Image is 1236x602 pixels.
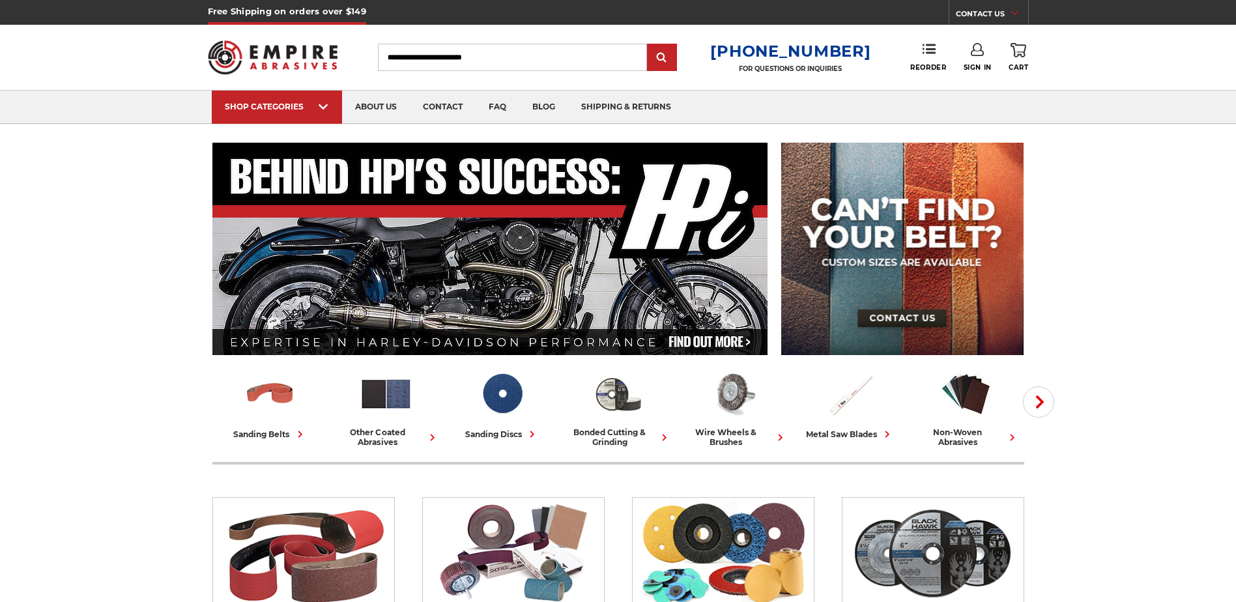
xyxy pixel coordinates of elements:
[566,427,671,447] div: bonded cutting & grinding
[710,64,870,73] p: FOR QUESTIONS OR INQUIRIES
[519,91,568,124] a: blog
[1009,43,1028,72] a: Cart
[342,91,410,124] a: about us
[334,427,439,447] div: other coated abrasives
[566,367,671,447] a: bonded cutting & grinding
[476,91,519,124] a: faq
[1023,386,1054,418] button: Next
[225,102,329,111] div: SHOP CATEGORIES
[798,367,903,441] a: metal saw blades
[591,367,645,421] img: Bonded Cutting & Grinding
[939,367,993,421] img: Non-woven Abrasives
[964,63,992,72] span: Sign In
[234,427,307,441] div: sanding belts
[475,367,529,421] img: Sanding Discs
[682,427,787,447] div: wire wheels & brushes
[649,45,675,71] input: Submit
[1009,63,1028,72] span: Cart
[243,367,297,421] img: Sanding Belts
[913,367,1019,447] a: non-woven abrasives
[450,367,555,441] a: sanding discs
[910,63,946,72] span: Reorder
[781,143,1024,355] img: promo banner for custom belts.
[334,367,439,447] a: other coated abrasives
[682,367,787,447] a: wire wheels & brushes
[465,427,539,441] div: sanding discs
[208,32,338,83] img: Empire Abrasives
[707,367,761,421] img: Wire Wheels & Brushes
[212,143,768,355] img: Banner for an interview featuring Horsepower Inc who makes Harley performance upgrades featured o...
[568,91,684,124] a: shipping & returns
[806,427,894,441] div: metal saw blades
[359,367,413,421] img: Other Coated Abrasives
[410,91,476,124] a: contact
[913,427,1019,447] div: non-woven abrasives
[218,367,323,441] a: sanding belts
[710,42,870,61] a: [PHONE_NUMBER]
[910,43,946,71] a: Reorder
[956,7,1028,25] a: CONTACT US
[823,367,877,421] img: Metal Saw Blades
